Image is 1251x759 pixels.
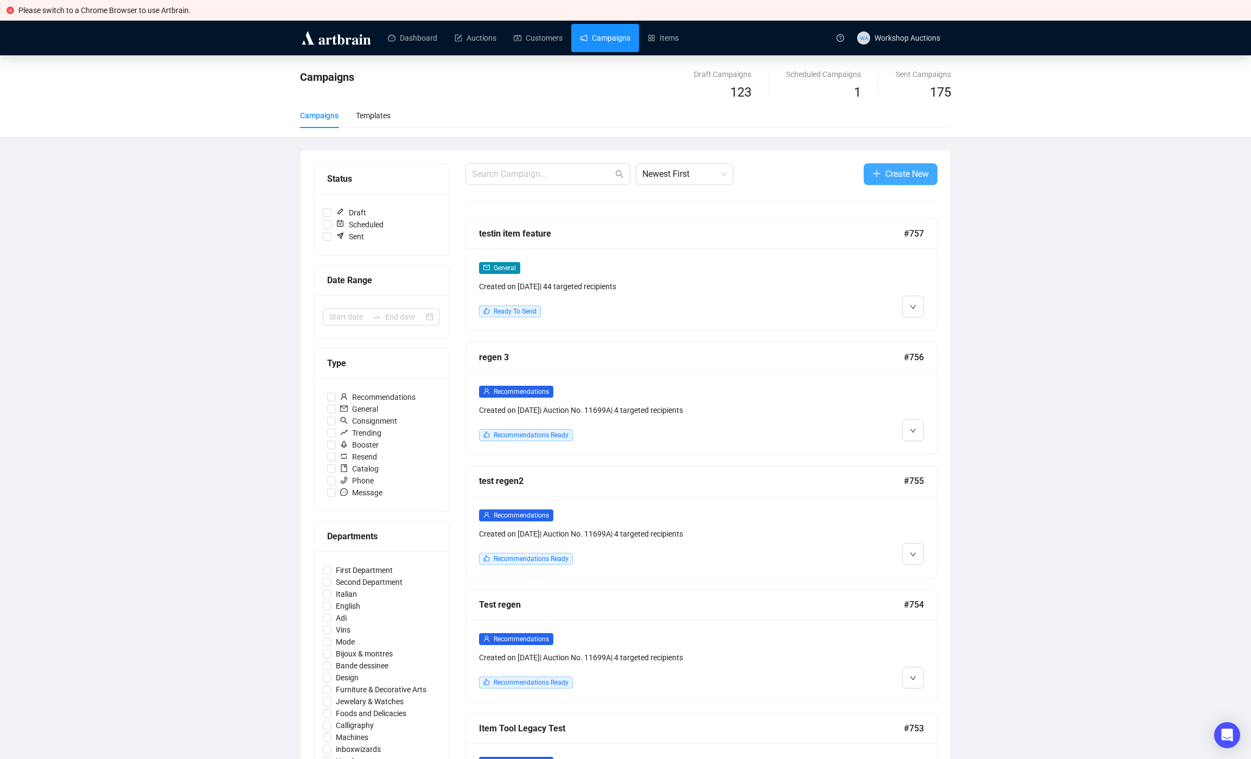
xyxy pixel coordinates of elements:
span: book [340,464,348,472]
span: Resend [336,451,381,463]
div: Created on [DATE] | Auction No. 11699A | 4 targeted recipients [479,528,811,540]
span: like [483,679,490,685]
span: Recommendations [336,391,420,403]
span: rocket [340,441,348,448]
a: Auctions [455,24,496,52]
div: Sent Campaigns [896,68,951,80]
span: down [910,304,916,310]
span: Recommendations Ready [494,555,569,563]
span: #754 [904,598,924,611]
span: Mode [331,636,359,648]
span: Bande dessinee [331,660,393,672]
span: General [336,403,382,415]
span: phone [340,476,348,484]
div: Departments [327,530,436,543]
a: Items [648,24,679,52]
span: rise [340,429,348,436]
span: search [340,417,348,424]
span: mail [483,264,490,271]
button: Create New [864,163,937,185]
span: Newest First [642,164,727,184]
span: Recommendations [494,388,549,396]
span: Italian [331,588,361,600]
div: Please switch to a Chrome Browser to use Artbrain. [18,4,1244,16]
div: Status [327,172,436,186]
span: Recommendations Ready [494,679,569,686]
span: down [910,428,916,434]
span: WA [859,33,867,42]
span: inboxwizards [331,743,385,755]
span: Draft [331,207,371,219]
div: Item Tool Legacy Test [479,722,904,735]
span: retweet [340,452,348,460]
span: Campaigns [300,71,354,84]
div: Open Intercom Messenger [1214,722,1240,748]
span: 123 [730,85,751,100]
span: close-circle [7,7,14,14]
div: Created on [DATE] | 44 targeted recipients [479,280,811,292]
span: swap-right [372,312,381,321]
span: user [483,635,490,642]
span: Trending [336,427,386,439]
span: Calligraphy [331,719,378,731]
span: Consignment [336,415,401,427]
span: search [615,170,624,178]
span: Furniture & Decorative Arts [331,684,431,696]
span: plus [872,169,881,178]
span: Sent [331,231,368,243]
span: user [483,388,490,394]
a: Test regen#754userRecommendationsCreated on [DATE]| Auction No. 11699A| 4 targeted recipientslike... [465,589,937,702]
span: Create New [885,167,929,181]
a: test regen2#755userRecommendationsCreated on [DATE]| Auction No. 11699A| 4 targeted recipientslik... [465,465,937,578]
a: question-circle [830,21,851,55]
div: test regen2 [479,474,904,488]
span: like [483,555,490,562]
span: Bijoux & montres [331,648,397,660]
span: Adi [331,612,351,624]
span: English [331,600,365,612]
span: Recommendations Ready [494,431,569,439]
a: testin item feature#757mailGeneralCreated on [DATE]| 44 targeted recipientslikeReady To Send [465,218,937,331]
span: like [483,308,490,314]
div: Date Range [327,273,436,287]
span: Ready To Send [494,308,537,315]
span: Message [336,487,387,499]
span: down [910,675,916,681]
span: Recommendations [494,635,549,643]
span: Workshop Auctions [875,34,940,42]
span: Second Department [331,576,407,588]
a: Dashboard [388,24,437,52]
span: question-circle [837,34,844,42]
span: General [494,264,516,272]
span: to [372,312,381,321]
div: Test regen [479,598,904,611]
span: mail [340,405,348,412]
div: Draft Campaigns [694,68,751,80]
span: 175 [930,85,951,100]
span: Design [331,672,363,684]
span: message [340,488,348,496]
div: regen 3 [479,350,904,364]
span: like [483,431,490,438]
span: Foods and Delicacies [331,707,411,719]
span: #755 [904,474,924,488]
div: Type [327,356,436,370]
span: #756 [904,350,924,364]
span: Recommendations [494,512,549,519]
div: Created on [DATE] | Auction No. 11699A | 4 targeted recipients [479,652,811,664]
input: End date [385,311,424,323]
div: Campaigns [300,110,339,122]
span: Machines [331,731,373,743]
div: testin item feature [479,227,904,240]
input: Start date [329,311,368,323]
a: regen 3#756userRecommendationsCreated on [DATE]| Auction No. 11699A| 4 targeted recipientslikeRec... [465,342,937,455]
span: down [910,551,916,558]
span: #757 [904,227,924,240]
span: Scheduled [331,219,388,231]
span: First Department [331,564,397,576]
img: logo [300,29,373,47]
span: Catalog [336,463,383,475]
div: Scheduled Campaigns [786,68,861,80]
input: Search Campaign... [472,168,613,181]
a: Campaigns [580,24,630,52]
